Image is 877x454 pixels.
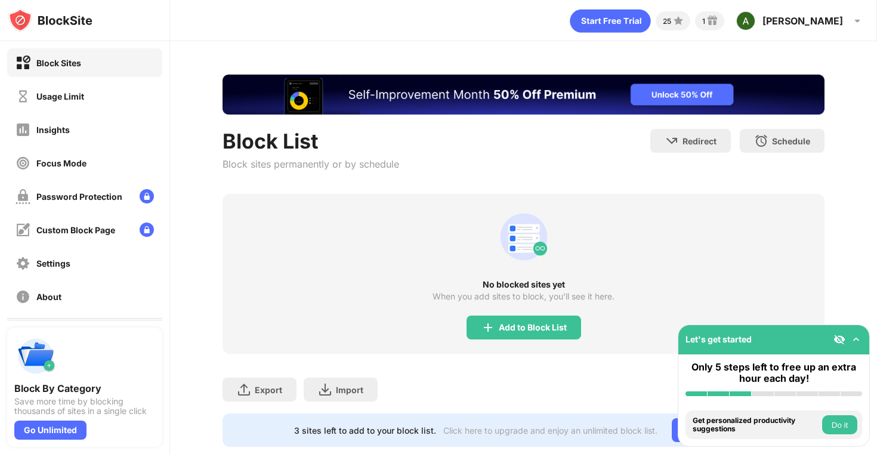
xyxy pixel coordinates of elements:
[772,136,810,146] div: Schedule
[36,58,81,68] div: Block Sites
[140,223,154,237] img: lock-menu.svg
[14,397,155,416] div: Save more time by blocking thousands of sites in a single click
[16,223,30,237] img: customize-block-page-off.svg
[16,256,30,271] img: settings-off.svg
[223,280,824,289] div: No blocked sites yet
[336,385,363,395] div: Import
[850,333,862,345] img: omni-setup-toggle.svg
[443,425,657,436] div: Click here to upgrade and enjoy an unlimited block list.
[223,158,399,170] div: Block sites permanently or by schedule
[499,323,567,332] div: Add to Block List
[16,89,30,104] img: time-usage-off.svg
[683,136,717,146] div: Redirect
[685,362,862,384] div: Only 5 steps left to free up an extra hour each day!
[14,421,87,440] div: Go Unlimited
[36,158,87,168] div: Focus Mode
[671,14,685,28] img: points-small.svg
[433,292,614,301] div: When you add sites to block, you’ll see it here.
[8,8,92,32] img: logo-blocksite.svg
[16,55,30,70] img: block-on.svg
[294,425,436,436] div: 3 sites left to add to your block list.
[36,258,70,268] div: Settings
[16,189,30,204] img: password-protection-off.svg
[36,125,70,135] div: Insights
[702,17,705,26] div: 1
[16,156,30,171] img: focus-off.svg
[736,11,755,30] img: ACg8ocJf1HZvG_4EGh-qti7R_u3kNk7oldrlScoNgliIFB-5goL3CA=s96-c
[822,415,857,434] button: Do it
[36,225,115,235] div: Custom Block Page
[223,75,824,115] iframe: Banner
[16,289,30,304] img: about-off.svg
[16,122,30,137] img: insights-off.svg
[693,416,819,434] div: Get personalized productivity suggestions
[140,189,154,203] img: lock-menu.svg
[705,14,719,28] img: reward-small.svg
[663,17,671,26] div: 25
[36,292,61,302] div: About
[672,418,754,442] div: Go Unlimited
[685,334,752,344] div: Let's get started
[495,208,552,265] div: animation
[14,382,155,394] div: Block By Category
[36,192,122,202] div: Password Protection
[255,385,282,395] div: Export
[762,15,843,27] div: [PERSON_NAME]
[833,333,845,345] img: eye-not-visible.svg
[14,335,57,378] img: push-categories.svg
[570,9,651,33] div: animation
[223,129,399,153] div: Block List
[36,91,84,101] div: Usage Limit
